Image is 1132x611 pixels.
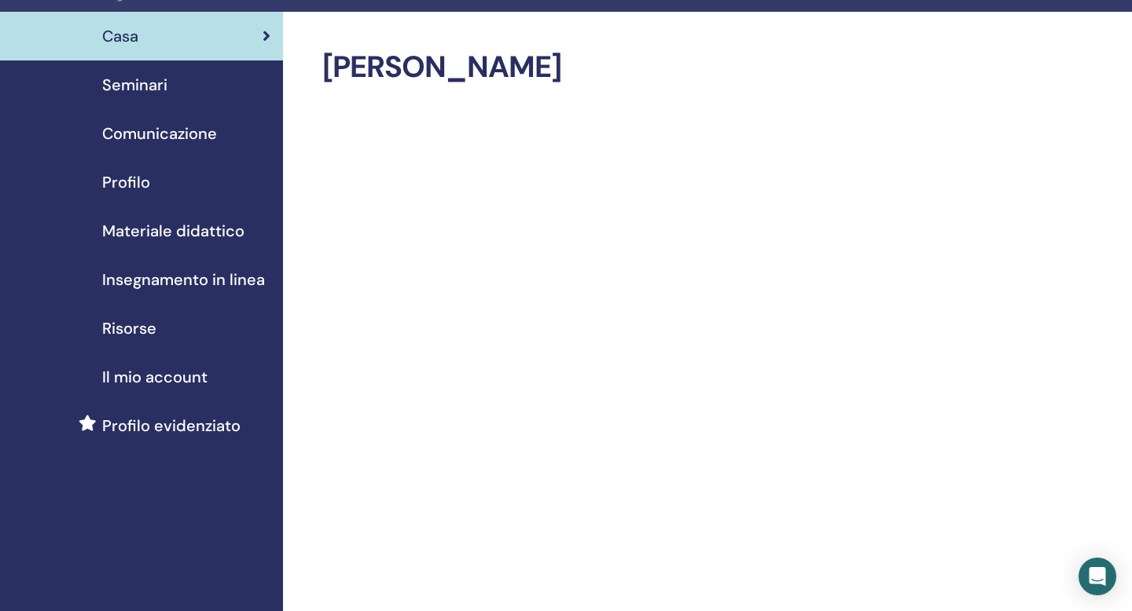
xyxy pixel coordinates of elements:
span: Il mio account [102,365,208,389]
span: Materiale didattico [102,219,244,243]
span: Profilo evidenziato [102,414,241,437]
span: Comunicazione [102,122,217,145]
span: Risorse [102,316,156,340]
span: Casa [102,24,138,48]
span: Profilo [102,170,150,194]
h2: [PERSON_NAME] [322,49,990,86]
span: Insegnamento in linea [102,268,265,291]
div: Open Intercom Messenger [1079,558,1116,595]
span: Seminari [102,73,167,97]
